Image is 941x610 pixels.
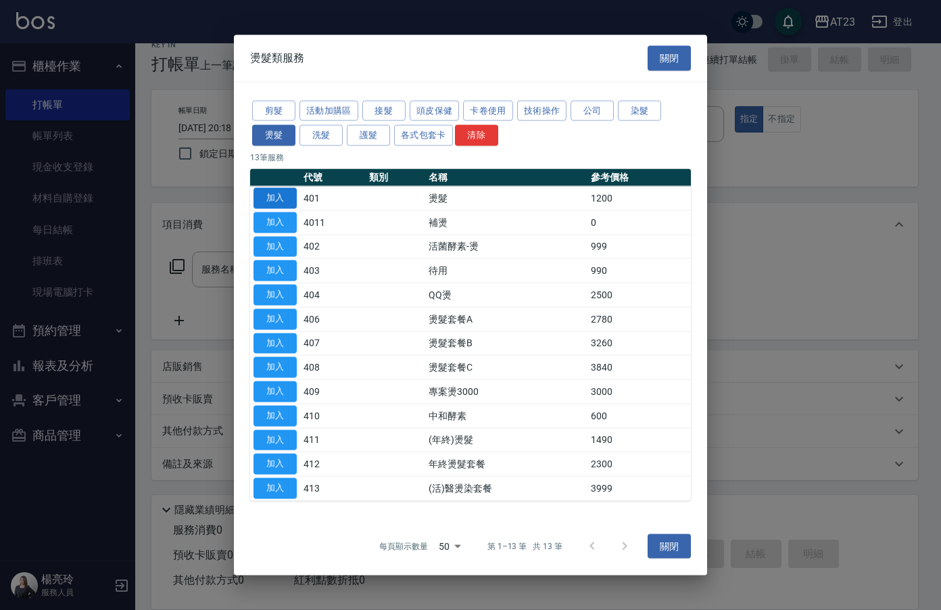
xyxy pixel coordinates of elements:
button: 加入 [254,333,297,354]
button: 加入 [254,381,297,402]
button: 加入 [254,236,297,257]
td: 402 [300,235,366,259]
td: 412 [300,452,366,476]
td: 3260 [587,331,691,356]
button: 剪髮 [252,100,295,121]
td: 413 [300,476,366,500]
th: 名稱 [425,169,587,187]
button: 各式包套卡 [394,125,453,146]
td: 409 [300,379,366,404]
td: 3999 [587,476,691,500]
td: 407 [300,331,366,356]
span: 燙髮類服務 [250,51,304,65]
p: 第 1–13 筆 共 13 筆 [487,540,562,552]
p: 每頁顯示數量 [379,540,428,552]
td: 年終燙髮套餐 [425,452,587,476]
td: 燙髮套餐B [425,331,587,356]
td: 404 [300,283,366,307]
td: 燙髮套餐A [425,307,587,331]
td: 2500 [587,283,691,307]
td: 專案燙3000 [425,379,587,404]
td: 3000 [587,379,691,404]
td: 3840 [587,355,691,379]
td: 2300 [587,452,691,476]
td: 411 [300,428,366,452]
th: 代號 [300,169,366,187]
td: 1200 [587,186,691,210]
td: 408 [300,355,366,379]
th: 參考價格 [587,169,691,187]
button: 加入 [254,285,297,306]
td: 403 [300,258,366,283]
button: 活動加購區 [299,100,358,121]
td: 990 [587,258,691,283]
div: 50 [433,527,466,564]
button: 頭皮保健 [410,100,460,121]
button: 卡卷使用 [463,100,513,121]
button: 燙髮 [252,125,295,146]
button: 清除 [455,125,498,146]
td: 1490 [587,428,691,452]
td: 999 [587,235,691,259]
button: 技術操作 [517,100,567,121]
td: 600 [587,404,691,428]
td: 補燙 [425,210,587,235]
button: 加入 [254,212,297,233]
td: 2780 [587,307,691,331]
button: 加入 [254,188,297,209]
button: 加入 [254,454,297,475]
button: 加入 [254,308,297,329]
button: 加入 [254,478,297,499]
td: 401 [300,186,366,210]
button: 關閉 [648,46,691,71]
td: (年終)燙髮 [425,428,587,452]
button: 加入 [254,405,297,426]
button: 加入 [254,429,297,450]
p: 13 筆服務 [250,151,691,164]
button: 接髮 [362,100,406,121]
td: 燙髮套餐C [425,355,587,379]
td: 410 [300,404,366,428]
button: 加入 [254,260,297,281]
td: (活)醫燙染套餐 [425,476,587,500]
button: 洗髮 [299,125,343,146]
td: 0 [587,210,691,235]
td: 活菌酵素-燙 [425,235,587,259]
td: 4011 [300,210,366,235]
td: 待用 [425,258,587,283]
td: 中和酵素 [425,404,587,428]
button: 染髮 [618,100,661,121]
th: 類別 [366,169,425,187]
td: 406 [300,307,366,331]
button: 關閉 [648,534,691,559]
td: 燙髮 [425,186,587,210]
button: 護髮 [347,125,390,146]
td: QQ燙 [425,283,587,307]
button: 加入 [254,357,297,378]
button: 公司 [571,100,614,121]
